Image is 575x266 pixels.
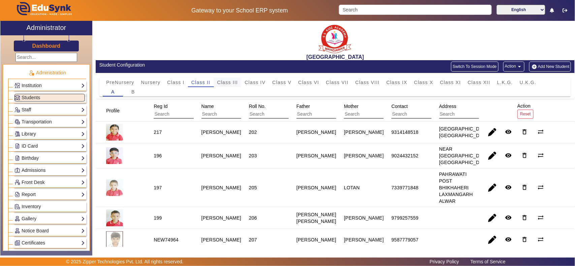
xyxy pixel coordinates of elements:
button: Action [503,62,524,72]
button: Switch To Session Mode [451,62,499,72]
input: Search... [15,53,77,62]
div: [PERSON_NAME] [296,129,336,136]
mat-icon: sync_alt [538,152,544,159]
input: Search [296,110,357,119]
mat-icon: remove_red_eye [505,236,512,243]
img: 4efa709f-c794-40b9-a9bb-cce01ddbeffb [106,210,123,226]
button: Add New Student [529,62,571,72]
span: A [111,89,115,94]
div: 196 [154,152,162,159]
mat-icon: remove_red_eye [505,128,512,135]
p: Administration [8,69,86,76]
button: Reset [517,110,534,119]
mat-icon: delete_outline [521,214,528,221]
div: 9587779057 [391,236,418,243]
div: 202 [249,129,257,136]
div: PAHRAWATI POST BHIKHAHERI LAXMANGARH ALWAR [439,171,473,204]
div: Name [199,100,270,121]
div: [PERSON_NAME] [296,184,336,191]
img: Administration.png [28,70,34,76]
input: Search [249,110,309,119]
div: 206 [249,215,257,221]
staff-with-status: [PERSON_NAME] [201,185,241,190]
img: add-new-student.png [531,64,538,70]
span: Class IX [386,80,407,85]
div: Profile [104,105,128,117]
mat-icon: sync_alt [538,128,544,135]
div: NEW74964 [154,236,179,243]
div: 9799257559 [391,215,418,221]
a: Administrator [0,21,92,35]
p: © 2025 Zipper Technologies Pvt. Ltd. All rights reserved. [66,258,184,265]
span: Class XI [440,80,461,85]
span: Name [201,104,214,109]
input: Search [439,110,500,119]
div: Contact [389,100,460,121]
span: Class XII [468,80,490,85]
mat-icon: delete_outline [521,184,528,191]
a: Students [14,94,85,102]
img: Inventory.png [15,204,20,209]
span: Nursery [141,80,161,85]
div: [PERSON_NAME] [344,215,384,221]
span: Class VII [326,80,349,85]
span: Reg Id [154,104,167,109]
mat-icon: delete_outline [521,152,528,159]
span: Class VI [298,80,319,85]
h3: Dashboard [32,43,61,49]
span: Class IV [245,80,265,85]
input: Search [391,110,452,119]
staff-with-status: [PERSON_NAME] [201,237,241,242]
div: 197 [154,184,162,191]
div: NEAR [GEOGRAPHIC_DATA] [GEOGRAPHIC_DATA] [439,146,490,166]
input: Search [154,110,214,119]
div: Roll No. [247,100,318,121]
mat-icon: delete_outline [521,236,528,243]
div: [PERSON_NAME] [344,152,384,159]
h2: [GEOGRAPHIC_DATA] [96,54,575,60]
input: Search [339,5,491,15]
div: 9024432152 [391,152,418,159]
div: Action [515,100,536,121]
staff-with-status: [PERSON_NAME] [201,153,241,158]
div: LOTAN [344,184,360,191]
span: Inventory [22,204,41,209]
img: 7d7fcf50-9553-4aaf-9418-356b35169c68 [106,147,123,164]
span: Class I [167,80,185,85]
span: Mother [344,104,359,109]
staff-with-status: [PERSON_NAME] [201,215,241,221]
span: Class II [191,80,211,85]
mat-icon: delete_outline [521,128,528,135]
span: Roll No. [249,104,266,109]
span: Father [296,104,310,109]
div: 9314148518 [391,129,418,136]
span: Contact [391,104,408,109]
mat-icon: sync_alt [538,214,544,221]
img: dc6c56cc-05a3-4df2-a176-e5d02feae0a3 [106,231,123,248]
h2: Administrator [26,24,66,32]
div: Father [294,100,365,121]
input: Search [201,110,262,119]
span: Class VIII [355,80,380,85]
mat-icon: remove_red_eye [505,152,512,159]
div: 207 [249,236,257,243]
div: 203 [249,152,257,159]
span: Class V [273,80,292,85]
div: Reg Id [151,100,222,121]
a: Privacy Policy [426,257,462,266]
a: Inventory [14,203,85,211]
div: 199 [154,215,162,221]
div: 217 [154,129,162,136]
span: Profile [106,108,120,113]
div: [GEOGRAPHIC_DATA], [GEOGRAPHIC_DATA] [439,125,491,139]
mat-icon: arrow_drop_down [516,63,523,70]
a: Dashboard [32,42,61,49]
div: Mother [342,100,413,121]
img: Students.png [15,95,20,100]
a: Terms of Service [467,257,509,266]
span: B [131,89,135,94]
img: d7238906-064a-42c9-a50e-7652ee197e66 [106,124,123,141]
staff-with-status: [PERSON_NAME] [201,129,241,135]
span: Class X [414,80,433,85]
div: [PERSON_NAME] [344,129,384,136]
